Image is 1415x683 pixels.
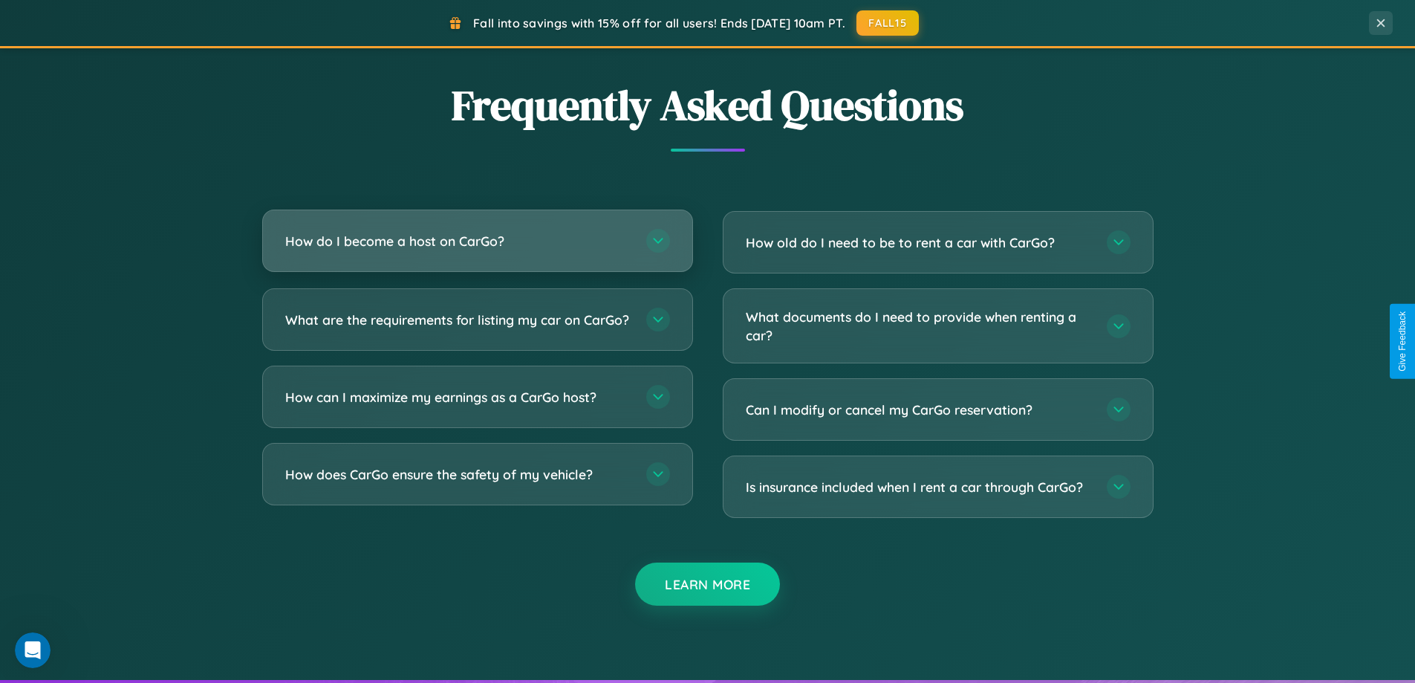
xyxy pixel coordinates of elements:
iframe: Intercom live chat [15,632,51,668]
h3: What are the requirements for listing my car on CarGo? [285,311,631,329]
h3: Is insurance included when I rent a car through CarGo? [746,478,1092,496]
h3: What documents do I need to provide when renting a car? [746,308,1092,344]
h3: How can I maximize my earnings as a CarGo host? [285,388,631,407]
h3: How does CarGo ensure the safety of my vehicle? [285,465,631,484]
span: Fall into savings with 15% off for all users! Ends [DATE] 10am PT. [473,16,845,30]
h2: Frequently Asked Questions [262,77,1154,134]
div: Give Feedback [1397,311,1408,372]
button: FALL15 [856,10,919,36]
button: Learn More [635,563,780,606]
h3: Can I modify or cancel my CarGo reservation? [746,401,1092,419]
h3: How do I become a host on CarGo? [285,232,631,250]
h3: How old do I need to be to rent a car with CarGo? [746,233,1092,252]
